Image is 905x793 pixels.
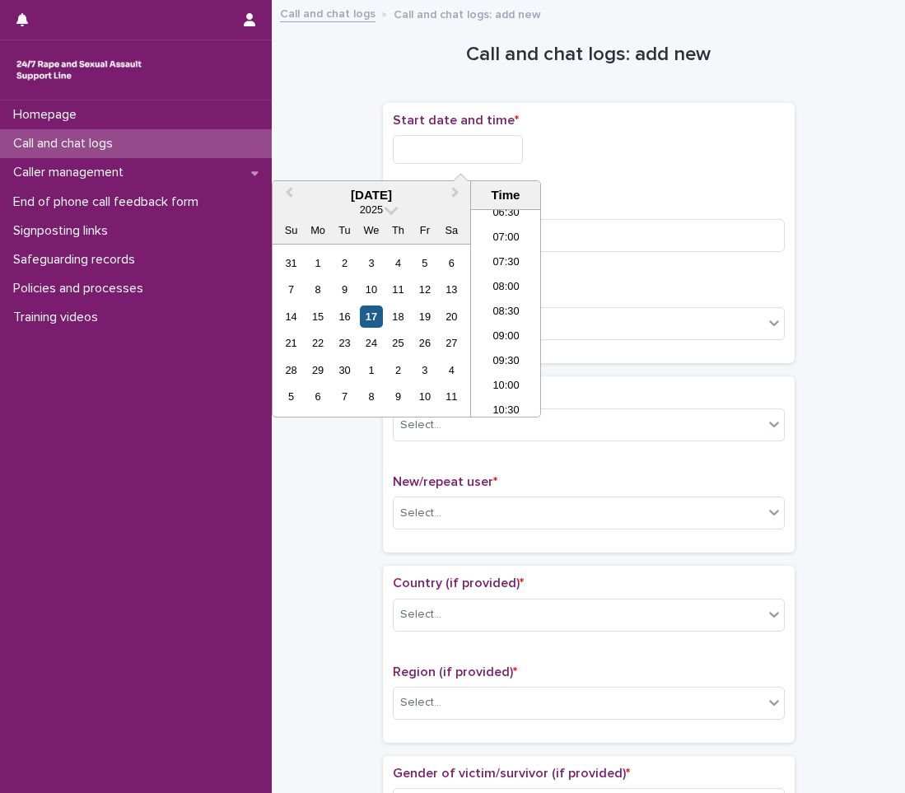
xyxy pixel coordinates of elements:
[471,399,541,424] li: 10:30
[387,359,409,381] div: Choose Thursday, October 2nd, 2025
[360,385,382,408] div: Choose Wednesday, October 8th, 2025
[13,54,145,86] img: rhQMoQhaT3yELyF149Cw
[360,252,382,274] div: Choose Wednesday, September 3rd, 2025
[360,359,382,381] div: Choose Wednesday, October 1st, 2025
[278,250,464,410] div: month 2025-09
[471,325,541,350] li: 09:00
[360,306,382,328] div: Choose Wednesday, September 17th, 2025
[413,332,436,354] div: Choose Friday, September 26th, 2025
[360,278,382,301] div: Choose Wednesday, September 10th, 2025
[471,375,541,399] li: 10:00
[471,251,541,276] li: 07:30
[387,306,409,328] div: Choose Thursday, September 18th, 2025
[400,606,441,623] div: Select...
[334,252,356,274] div: Choose Tuesday, September 2nd, 2025
[306,306,329,328] div: Choose Monday, September 15th, 2025
[280,252,302,274] div: Choose Sunday, August 31st, 2025
[400,417,441,434] div: Select...
[475,188,536,203] div: Time
[383,43,795,67] h1: Call and chat logs: add new
[441,359,463,381] div: Choose Saturday, October 4th, 2025
[334,359,356,381] div: Choose Tuesday, September 30th, 2025
[280,3,376,22] a: Call and chat logs
[7,252,148,268] p: Safeguarding records
[393,767,630,780] span: Gender of victim/survivor (if provided)
[7,281,156,296] p: Policies and processes
[441,278,463,301] div: Choose Saturday, September 13th, 2025
[274,183,301,209] button: Previous Month
[334,332,356,354] div: Choose Tuesday, September 23rd, 2025
[387,278,409,301] div: Choose Thursday, September 11th, 2025
[413,359,436,381] div: Choose Friday, October 3rd, 2025
[280,219,302,241] div: Su
[441,385,463,408] div: Choose Saturday, October 11th, 2025
[471,226,541,251] li: 07:00
[280,306,302,328] div: Choose Sunday, September 14th, 2025
[280,385,302,408] div: Choose Sunday, October 5th, 2025
[441,219,463,241] div: Sa
[393,475,497,488] span: New/repeat user
[393,114,519,127] span: Start date and time
[334,219,356,241] div: Tu
[441,252,463,274] div: Choose Saturday, September 6th, 2025
[400,505,441,522] div: Select...
[7,165,137,180] p: Caller management
[471,202,541,226] li: 06:30
[334,306,356,328] div: Choose Tuesday, September 16th, 2025
[471,350,541,375] li: 09:30
[306,219,329,241] div: Mo
[7,223,121,239] p: Signposting links
[360,203,383,216] span: 2025
[400,694,441,711] div: Select...
[306,385,329,408] div: Choose Monday, October 6th, 2025
[413,306,436,328] div: Choose Friday, September 19th, 2025
[360,219,382,241] div: We
[471,276,541,301] li: 08:00
[7,194,212,210] p: End of phone call feedback form
[394,4,541,22] p: Call and chat logs: add new
[387,385,409,408] div: Choose Thursday, October 9th, 2025
[413,219,436,241] div: Fr
[471,301,541,325] li: 08:30
[413,385,436,408] div: Choose Friday, October 10th, 2025
[387,219,409,241] div: Th
[7,136,126,152] p: Call and chat logs
[413,252,436,274] div: Choose Friday, September 5th, 2025
[306,332,329,354] div: Choose Monday, September 22nd, 2025
[413,278,436,301] div: Choose Friday, September 12th, 2025
[334,385,356,408] div: Choose Tuesday, October 7th, 2025
[280,359,302,381] div: Choose Sunday, September 28th, 2025
[444,183,470,209] button: Next Month
[280,332,302,354] div: Choose Sunday, September 21st, 2025
[387,332,409,354] div: Choose Thursday, September 25th, 2025
[393,576,524,590] span: Country (if provided)
[441,306,463,328] div: Choose Saturday, September 20th, 2025
[7,310,111,325] p: Training videos
[280,278,302,301] div: Choose Sunday, September 7th, 2025
[7,107,90,123] p: Homepage
[393,665,517,679] span: Region (if provided)
[441,332,463,354] div: Choose Saturday, September 27th, 2025
[306,359,329,381] div: Choose Monday, September 29th, 2025
[273,188,470,203] div: [DATE]
[306,278,329,301] div: Choose Monday, September 8th, 2025
[306,252,329,274] div: Choose Monday, September 1st, 2025
[334,278,356,301] div: Choose Tuesday, September 9th, 2025
[360,332,382,354] div: Choose Wednesday, September 24th, 2025
[387,252,409,274] div: Choose Thursday, September 4th, 2025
